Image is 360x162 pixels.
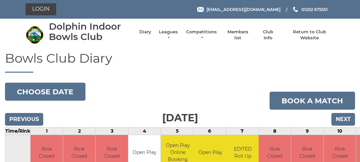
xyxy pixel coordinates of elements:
a: Club Info [258,29,278,41]
img: Email [197,7,204,12]
td: 5 [161,128,193,135]
a: Diary [139,29,151,35]
td: 3 [96,128,128,135]
td: 7 [226,128,259,135]
img: Dolphin Indoor Bowls Club [26,26,44,44]
a: Book a match [270,92,355,110]
td: 6 [193,128,226,135]
span: 01202 675551 [301,7,328,12]
td: 4 [128,128,161,135]
a: Members list [224,29,252,41]
td: 9 [291,128,324,135]
button: Choose date [5,83,85,101]
a: Email [EMAIL_ADDRESS][DOMAIN_NAME] [197,6,281,13]
a: Return to Club Website [284,29,334,41]
a: Leagues [158,29,179,41]
a: Login [26,3,56,15]
td: Time/Rink [5,128,31,135]
td: 2 [63,128,96,135]
a: Phone us 01202 675551 [292,6,328,13]
td: 1 [31,128,63,135]
td: 8 [259,128,291,135]
td: 10 [324,128,356,135]
img: Phone us [293,7,298,12]
div: Dolphin Indoor Bowls Club [49,21,133,42]
a: Competitions [185,29,217,41]
input: Next [331,113,355,126]
input: Previous [5,113,43,126]
span: [EMAIL_ADDRESS][DOMAIN_NAME] [206,7,281,12]
h1: Bowls Club Diary [5,51,355,73]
